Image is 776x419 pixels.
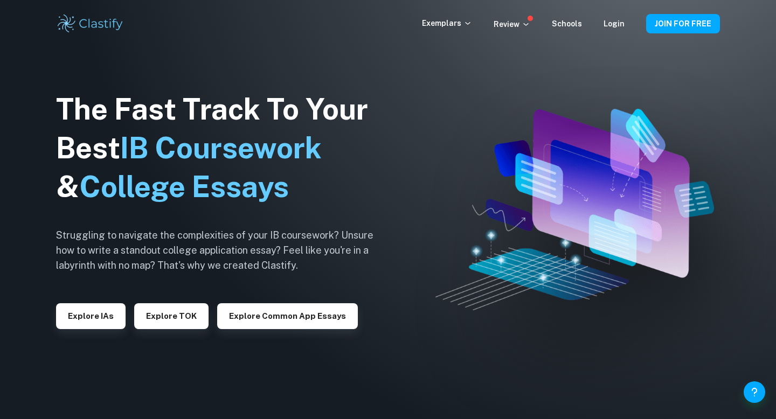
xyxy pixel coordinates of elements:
[56,13,124,34] img: Clastify logo
[134,303,209,329] button: Explore TOK
[56,303,126,329] button: Explore IAs
[79,170,289,204] span: College Essays
[422,17,472,29] p: Exemplars
[494,18,530,30] p: Review
[56,228,390,273] h6: Struggling to navigate the complexities of your IB coursework? Unsure how to write a standout col...
[435,109,714,310] img: Clastify hero
[744,381,765,403] button: Help and Feedback
[56,310,126,320] a: Explore IAs
[646,14,720,33] button: JOIN FOR FREE
[217,303,358,329] button: Explore Common App essays
[120,131,322,165] span: IB Coursework
[134,310,209,320] a: Explore TOK
[552,19,582,28] a: Schools
[604,19,625,28] a: Login
[217,310,358,320] a: Explore Common App essays
[56,90,390,206] h1: The Fast Track To Your Best &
